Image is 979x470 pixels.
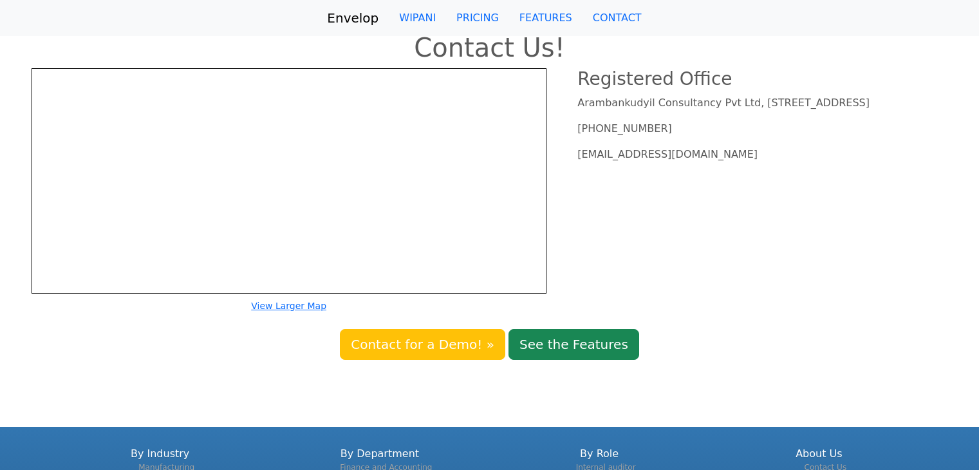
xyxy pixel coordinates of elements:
p: [PHONE_NUMBER] [577,121,964,136]
a: View Larger Map [251,301,326,311]
a: CONTACT [583,5,652,31]
p: [EMAIL_ADDRESS][DOMAIN_NAME] [577,147,964,162]
p: Arambankudyil Consultancy Pvt Ltd, [STREET_ADDRESS] [577,95,964,111]
a: FEATURES [509,5,583,31]
h1: Contact Us! [8,32,971,63]
a: Envelop [327,5,378,31]
a: WIPANI [389,5,446,31]
a: Contact for a Demo! » [340,329,505,360]
a: See the Features [508,329,639,360]
a: PRICING [446,5,509,31]
h3: Registered Office [577,68,964,90]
